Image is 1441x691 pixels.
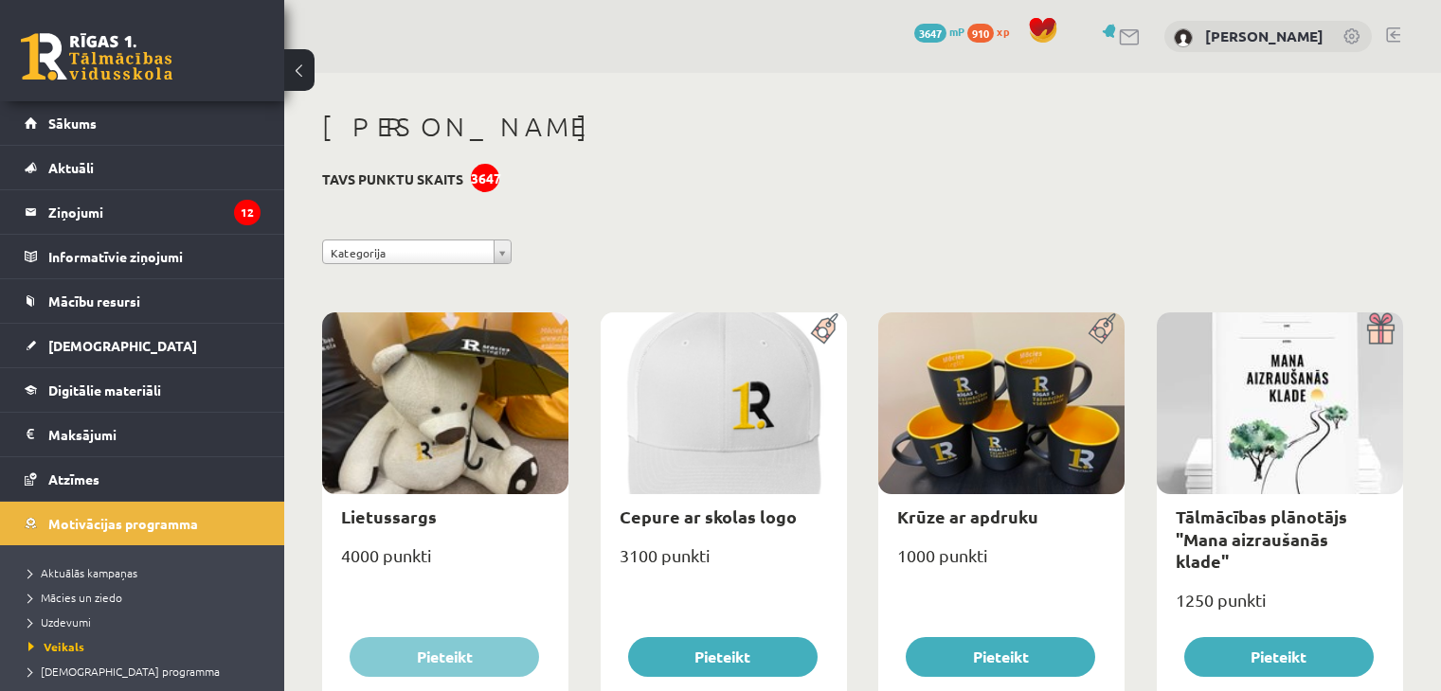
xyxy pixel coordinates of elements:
a: Mācību resursi [25,279,261,323]
a: 910 xp [967,24,1018,39]
div: 1000 punkti [878,540,1125,587]
span: Aktuāli [48,159,94,176]
span: [DEMOGRAPHIC_DATA] [48,337,197,354]
div: 1250 punkti [1157,584,1403,631]
span: Mācību resursi [48,292,140,310]
button: Pieteikt [906,637,1095,677]
a: Aktuālās kampaņas [28,564,265,581]
button: Pieteikt [628,637,818,677]
span: Motivācijas programma [48,515,198,532]
a: Motivācijas programma [25,502,261,545]
a: Informatīvie ziņojumi [25,235,261,278]
a: Veikals [28,638,265,655]
span: Veikals [28,639,84,654]
div: 3647 [471,164,499,192]
a: Sākums [25,101,261,145]
div: 4000 punkti [322,540,568,587]
span: [DEMOGRAPHIC_DATA] programma [28,664,220,679]
button: Pieteikt [350,637,539,677]
span: 910 [967,24,994,43]
img: Aleksandrs Antoņenko [1174,28,1193,47]
legend: Ziņojumi [48,190,261,234]
i: 12 [234,200,261,225]
h3: Tavs punktu skaits [322,171,463,187]
legend: Informatīvie ziņojumi [48,235,261,278]
a: Aktuāli [25,146,261,189]
a: Cepure ar skolas logo [620,505,797,527]
a: [DEMOGRAPHIC_DATA] programma [28,663,265,680]
a: Digitālie materiāli [25,368,261,412]
img: Populāra prece [804,312,847,345]
a: Tālmācības plānotājs "Mana aizraušanās klade" [1176,505,1347,572]
span: Aktuālās kampaņas [28,565,137,580]
a: Uzdevumi [28,613,265,630]
span: Uzdevumi [28,614,91,629]
a: Mācies un ziedo [28,589,265,606]
span: Kategorija [331,240,486,265]
a: [PERSON_NAME] [1205,27,1324,45]
span: Digitālie materiāli [48,381,161,399]
span: Atzīmes [48,470,99,487]
span: Mācies un ziedo [28,590,122,605]
img: Dāvana ar pārsteigumu [1360,312,1403,345]
div: 3100 punkti [601,540,847,587]
a: Ziņojumi12 [25,190,261,234]
span: 3647 [914,24,946,43]
button: Pieteikt [1184,637,1374,677]
h1: [PERSON_NAME] [322,111,1403,143]
a: Atzīmes [25,457,261,501]
a: Maksājumi [25,413,261,456]
a: Krūze ar apdruku [897,505,1038,527]
span: xp [997,24,1009,39]
a: Lietussargs [341,505,437,527]
span: mP [949,24,964,39]
a: Kategorija [322,239,512,264]
legend: Maksājumi [48,413,261,456]
a: Rīgas 1. Tālmācības vidusskola [21,33,172,80]
span: Sākums [48,115,97,132]
a: 3647 mP [914,24,964,39]
a: [DEMOGRAPHIC_DATA] [25,324,261,367]
img: Populāra prece [1082,312,1125,345]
